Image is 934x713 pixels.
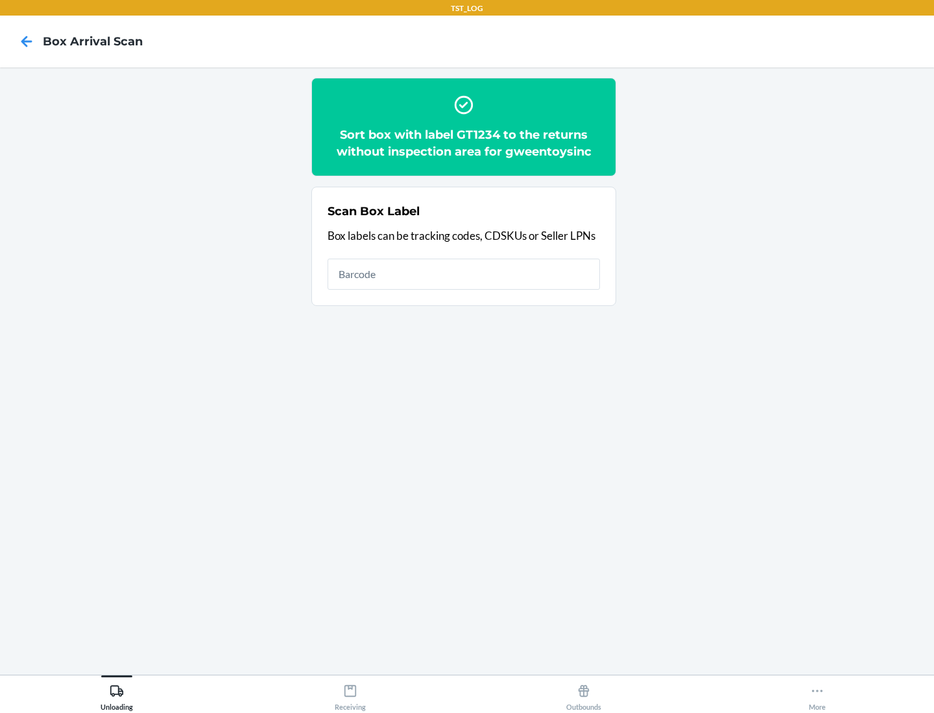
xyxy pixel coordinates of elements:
h2: Scan Box Label [328,203,420,220]
p: TST_LOG [451,3,483,14]
input: Barcode [328,259,600,290]
p: Box labels can be tracking codes, CDSKUs or Seller LPNs [328,228,600,244]
div: Outbounds [566,679,601,711]
button: Receiving [233,675,467,711]
div: Receiving [335,679,366,711]
h4: Box Arrival Scan [43,33,143,50]
button: Outbounds [467,675,700,711]
div: Unloading [101,679,133,711]
h2: Sort box with label GT1234 to the returns without inspection area for gweentoysinc [328,126,600,160]
button: More [700,675,934,711]
div: More [809,679,826,711]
